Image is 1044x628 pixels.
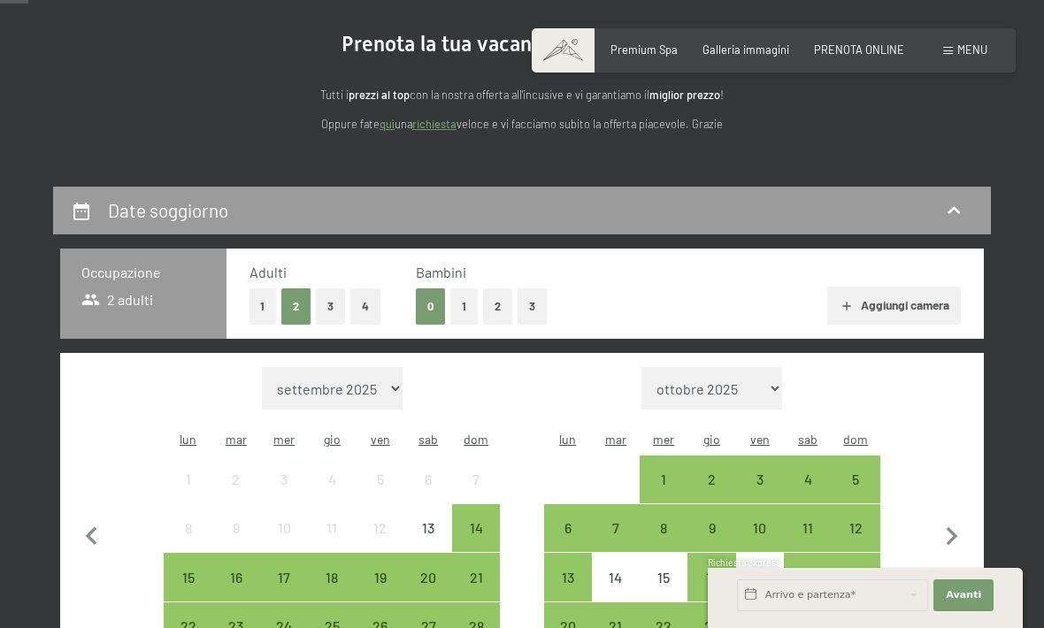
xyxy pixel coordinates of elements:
[214,521,258,565] div: 9
[736,504,784,552] div: Fri Oct 10 2025
[546,571,590,615] div: 13
[738,521,782,565] div: 10
[689,472,733,517] div: 2
[357,504,404,552] div: arrivo/check-in non effettuabile
[164,504,211,552] div: arrivo/check-in non effettuabile
[262,472,306,517] div: 3
[736,456,784,503] div: arrivo/check-in possibile
[260,553,308,601] div: arrivo/check-in possibile
[592,553,640,601] div: arrivo/check-in non effettuabile
[689,521,733,565] div: 9
[226,432,247,447] abbr: martedì
[750,432,770,447] abbr: venerdì
[784,553,832,601] div: Sat Oct 18 2025
[786,521,830,565] div: 11
[308,504,356,552] div: arrivo/check-in non effettuabile
[164,553,211,601] div: Mon Sep 15 2025
[310,521,354,565] div: 11
[212,553,260,601] div: Tue Sep 16 2025
[784,504,832,552] div: Sat Oct 11 2025
[357,504,404,552] div: Fri Sep 12 2025
[649,88,720,102] strong: miglior prezzo
[559,432,576,447] abbr: lunedì
[703,432,720,447] abbr: giovedì
[832,504,879,552] div: Sun Oct 12 2025
[702,42,789,57] a: Galleria immagini
[358,472,403,517] div: 5
[687,456,735,503] div: Thu Oct 02 2025
[308,456,356,503] div: Thu Sep 04 2025
[406,472,450,517] div: 6
[316,288,345,325] button: 3
[450,288,478,325] button: 1
[324,432,341,447] abbr: giovedì
[260,504,308,552] div: arrivo/check-in non effettuabile
[640,456,687,503] div: arrivo/check-in possibile
[687,553,735,601] div: arrivo/check-in possibile
[404,504,452,552] div: Sat Sep 13 2025
[350,288,380,325] button: 4
[164,456,211,503] div: Mon Sep 01 2025
[736,553,784,601] div: arrivo/check-in non effettuabile
[592,504,640,552] div: Tue Oct 07 2025
[832,553,879,601] div: arrivo/check-in possibile
[404,456,452,503] div: arrivo/check-in non effettuabile
[412,117,457,131] a: richiesta
[165,472,210,517] div: 1
[833,472,878,517] div: 5
[544,553,592,601] div: Mon Oct 13 2025
[605,432,626,447] abbr: martedì
[814,42,904,57] a: PRENOTA ONLINE
[357,553,404,601] div: Fri Sep 19 2025
[260,504,308,552] div: Wed Sep 10 2025
[832,553,879,601] div: Sun Oct 19 2025
[371,432,390,447] abbr: venerdì
[454,571,498,615] div: 21
[164,456,211,503] div: arrivo/check-in non effettuabile
[349,88,410,102] strong: prezzi al top
[249,264,287,280] span: Adulti
[544,504,592,552] div: arrivo/check-in possibile
[946,588,981,602] span: Avanti
[308,553,356,601] div: arrivo/check-in possibile
[404,553,452,601] div: arrivo/check-in possibile
[262,571,306,615] div: 17
[214,472,258,517] div: 2
[687,504,735,552] div: arrivo/check-in possibile
[357,553,404,601] div: arrivo/check-in possibile
[610,42,678,57] a: Premium Spa
[594,521,638,565] div: 7
[452,553,500,601] div: arrivo/check-in possibile
[957,42,987,57] span: Menu
[180,432,196,447] abbr: lunedì
[641,521,686,565] div: 8
[640,456,687,503] div: Wed Oct 01 2025
[454,521,498,565] div: 14
[260,553,308,601] div: Wed Sep 17 2025
[736,456,784,503] div: Fri Oct 03 2025
[358,571,403,615] div: 19
[640,553,687,601] div: Wed Oct 15 2025
[380,117,395,131] a: quì
[260,456,308,503] div: Wed Sep 03 2025
[249,288,277,325] button: 1
[81,263,205,282] h3: Occupazione
[308,456,356,503] div: arrivo/check-in non effettuabile
[689,571,733,615] div: 16
[273,432,295,447] abbr: mercoledì
[784,504,832,552] div: arrivo/check-in possibile
[687,504,735,552] div: Thu Oct 09 2025
[342,32,702,57] span: Prenota la tua vacanza da sogno online
[640,553,687,601] div: arrivo/check-in non effettuabile
[281,288,311,325] button: 2
[452,456,500,503] div: Sun Sep 07 2025
[212,456,260,503] div: Tue Sep 02 2025
[738,472,782,517] div: 3
[260,456,308,503] div: arrivo/check-in non effettuabile
[416,264,466,280] span: Bambini
[784,553,832,601] div: arrivo/check-in possibile
[310,472,354,517] div: 4
[416,288,445,325] button: 0
[687,553,735,601] div: Thu Oct 16 2025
